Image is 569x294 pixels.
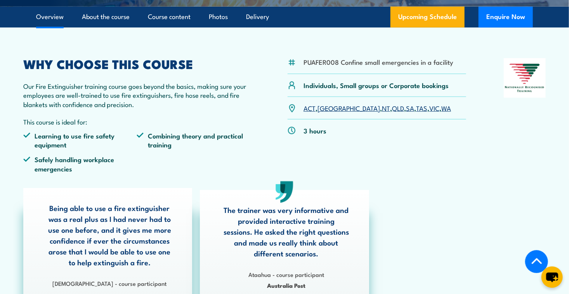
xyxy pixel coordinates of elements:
a: SA [406,103,414,112]
li: Learning to use fire safety equipment [23,131,137,149]
a: TAS [416,103,427,112]
a: Delivery [246,7,269,27]
span: Australia Post [223,281,349,290]
a: Course content [148,7,191,27]
a: ACT [304,103,316,112]
li: PUAFER008 Confine small emergencies in a facility [304,57,453,66]
a: QLD [392,103,404,112]
p: , , , , , , , [304,104,451,112]
a: NT [382,103,390,112]
a: WA [441,103,451,112]
a: VIC [429,103,439,112]
a: Overview [36,7,64,27]
img: Nationally Recognised Training logo. [504,58,546,98]
button: Enquire Now [479,7,533,28]
a: [GEOGRAPHIC_DATA] [317,103,380,112]
li: Combining theory and practical training [137,131,250,149]
p: 3 hours [304,126,326,135]
li: Safely handling workplace emergencies [23,155,137,173]
p: Individuals, Small groups or Corporate bookings [304,81,449,90]
strong: [DEMOGRAPHIC_DATA] - course participant [52,279,167,287]
a: Upcoming Schedule [390,7,465,28]
a: Photos [209,7,228,27]
button: chat-button [541,266,563,288]
p: Our Fire Extinguisher training course goes beyond the basics, making sure your employees are well... [23,81,250,109]
a: About the course [82,7,130,27]
p: Being able to use a fire extinguisher was a real plus as I had never had to use one before, and i... [46,202,173,268]
strong: Ataahua - course participant [248,270,324,278]
p: This course is ideal for: [23,117,250,126]
h2: WHY CHOOSE THIS COURSE [23,58,250,69]
p: The trainer was very informative and provided interactive training sessions. He asked the right q... [223,204,349,259]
